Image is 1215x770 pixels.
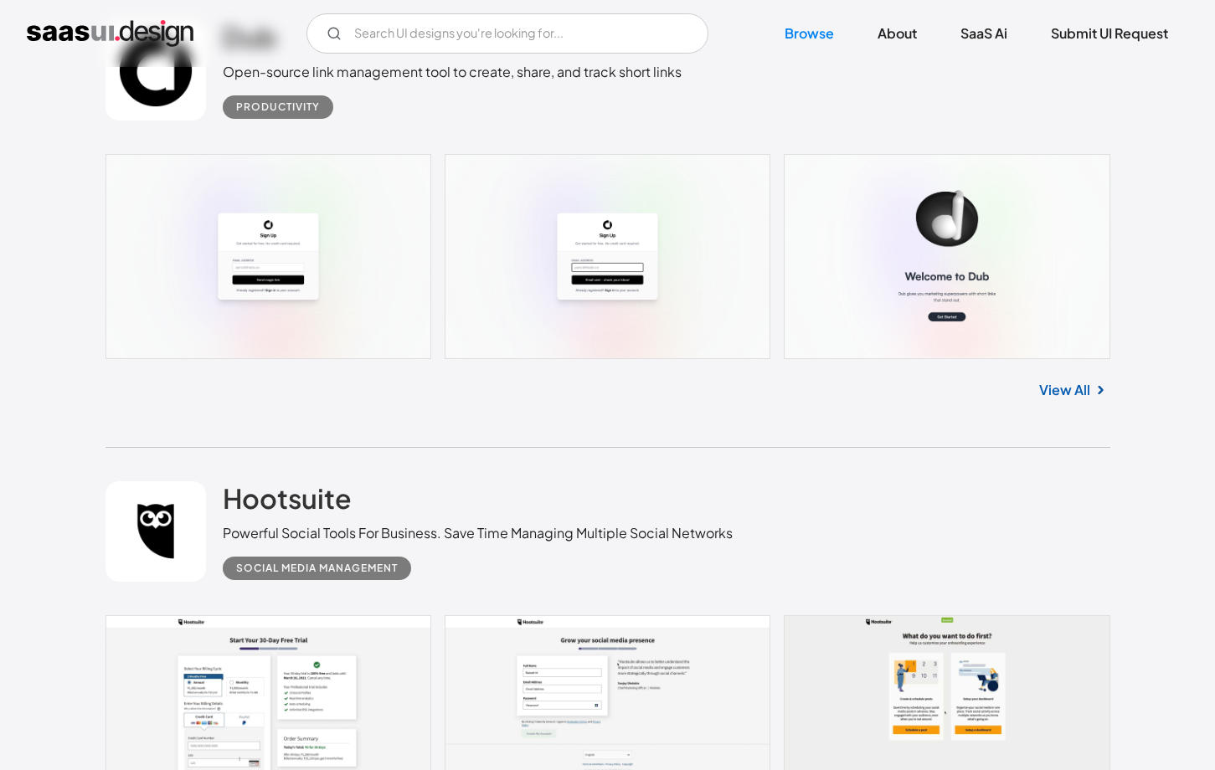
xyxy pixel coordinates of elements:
a: Submit UI Request [1031,15,1188,52]
a: home [27,20,193,47]
a: SaaS Ai [940,15,1027,52]
a: View All [1039,380,1090,400]
a: Hootsuite [223,481,352,523]
div: Social Media Management [236,558,398,578]
a: Browse [765,15,854,52]
div: Open-source link management tool to create, share, and track short links [223,62,682,82]
h2: Hootsuite [223,481,352,515]
div: Powerful Social Tools For Business. Save Time Managing Multiple Social Networks [223,523,733,543]
div: Productivity [236,97,320,117]
a: About [857,15,937,52]
input: Search UI designs you're looking for... [306,13,708,54]
form: Email Form [306,13,708,54]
